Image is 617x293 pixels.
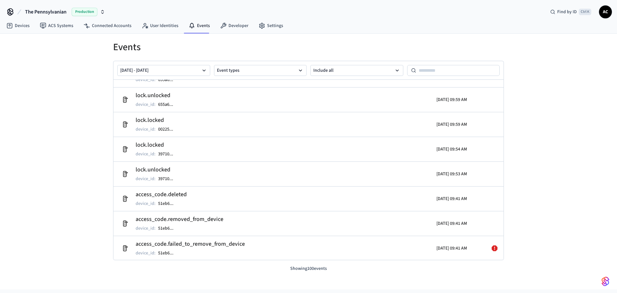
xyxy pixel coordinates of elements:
h2: access_code.deleted [136,190,187,199]
button: 655a6... [157,76,180,84]
p: [DATE] 09:53 AM [436,171,467,177]
a: Events [183,20,215,32]
img: SeamLogoGradient.69752ec5.svg [602,276,609,287]
p: device_id : [136,250,156,256]
button: 51eb6... [157,200,180,207]
a: Devices [1,20,35,32]
p: [DATE] 09:59 AM [436,96,467,103]
h2: lock.locked [136,141,180,150]
p: [DATE] 09:41 AM [436,245,467,252]
h2: lock.locked [136,116,180,125]
button: 00225... [157,125,180,133]
p: Showing 100 events [113,265,504,272]
button: 51eb6... [157,249,180,257]
a: Connected Accounts [78,20,137,32]
span: Find by ID [557,9,577,15]
button: AC [599,5,612,18]
h2: lock.unlocked [136,91,180,100]
p: device_id : [136,200,156,207]
p: [DATE] 09:41 AM [436,196,467,202]
button: [DATE] - [DATE] [117,65,210,76]
p: [DATE] 09:59 AM [436,121,467,128]
button: 655a6... [157,101,180,108]
button: Event types [214,65,307,76]
a: Developer [215,20,254,32]
p: device_id : [136,225,156,232]
p: device_id : [136,101,156,108]
p: device_id : [136,151,156,157]
span: Production [72,8,97,16]
span: Ctrl K [579,9,591,15]
p: [DATE] 09:54 AM [436,146,467,152]
h2: access_code.removed_from_device [136,215,223,224]
span: AC [600,6,611,18]
button: 39710... [157,175,180,183]
p: device_id : [136,176,156,182]
p: device_id : [136,77,156,83]
h1: Events [113,41,504,53]
p: device_id : [136,126,156,133]
a: ACS Systems [35,20,78,32]
a: Settings [254,20,288,32]
button: 39710... [157,150,180,158]
h2: lock.unlocked [136,165,180,174]
span: The Pennsylvanian [25,8,67,16]
button: Include all [310,65,403,76]
button: 51eb6... [157,224,180,232]
a: User Identities [137,20,183,32]
h2: access_code.failed_to_remove_from_device [136,240,245,249]
div: Find by IDCtrl K [545,6,596,18]
p: [DATE] 09:41 AM [436,220,467,227]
